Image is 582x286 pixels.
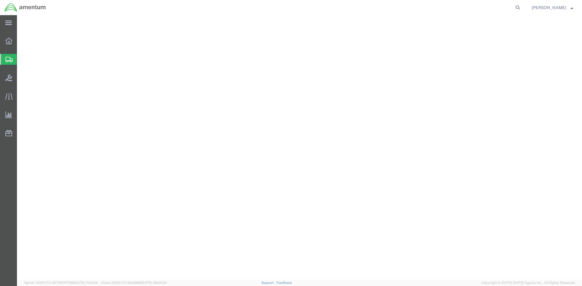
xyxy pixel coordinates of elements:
span: [DATE] 11:04:24 [74,281,98,284]
a: Support [261,281,276,284]
span: Client: 2025.17.0-5dd568f [101,281,167,284]
span: Copyright © [DATE]-[DATE] Agistix Inc., All Rights Reserved [481,280,575,285]
iframe: FS Legacy Container [17,15,582,280]
button: [PERSON_NAME] [531,4,574,11]
a: Feedback [276,281,292,284]
span: [DATE] 08:44:20 [141,281,167,284]
img: logo [4,3,46,12]
span: Jessica White [532,4,566,11]
span: Server: 2025.17.0-327f6347098 [24,281,98,284]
